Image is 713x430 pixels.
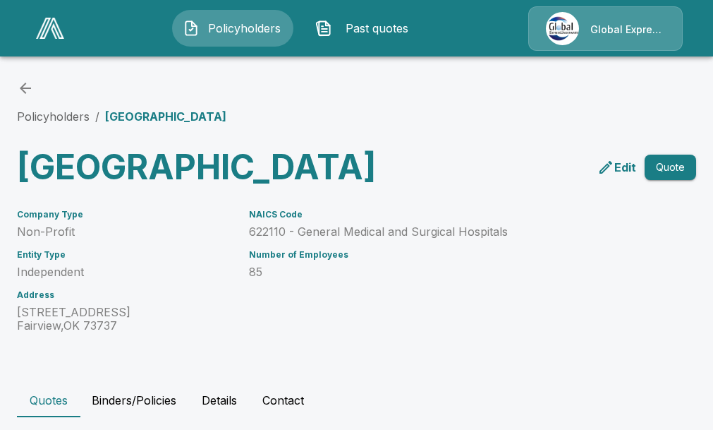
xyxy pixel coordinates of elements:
[95,108,99,125] li: /
[17,80,34,97] a: back
[80,383,188,417] button: Binders/Policies
[205,20,283,37] span: Policyholders
[645,155,696,181] button: Quote
[17,109,90,124] a: Policyholders
[17,108,226,125] nav: breadcrumb
[188,383,251,417] button: Details
[251,383,315,417] button: Contact
[249,250,580,260] h6: Number of Employees
[614,159,636,176] p: Edit
[17,265,232,279] p: Independent
[249,210,580,220] h6: NAICS Code
[17,225,232,239] p: Non-Profit
[172,10,293,47] button: Policyholders IconPolicyholders
[36,18,64,39] img: AA Logo
[17,383,696,417] div: policyholder tabs
[183,20,200,37] img: Policyholders Icon
[249,265,580,279] p: 85
[17,250,232,260] h6: Entity Type
[105,108,226,125] p: [GEOGRAPHIC_DATA]
[17,306,232,333] p: [STREET_ADDRESS] Fairview , OK 73737
[17,210,232,220] h6: Company Type
[249,225,580,239] p: 622110 - General Medical and Surgical Hospitals
[305,10,426,47] button: Past quotes IconPast quotes
[17,290,232,300] h6: Address
[17,383,80,417] button: Quotes
[315,20,332,37] img: Past quotes Icon
[338,20,415,37] span: Past quotes
[17,148,351,187] h3: [GEOGRAPHIC_DATA]
[595,156,639,179] a: edit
